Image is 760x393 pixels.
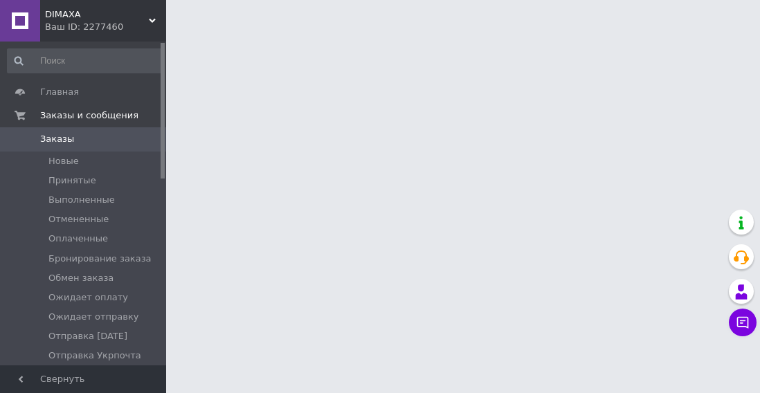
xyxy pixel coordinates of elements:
[48,253,152,265] span: Бронирование заказа
[48,213,109,226] span: Отмененные
[48,155,79,167] span: Новые
[48,174,96,187] span: Принятые
[48,349,141,362] span: Отправка Укрпочта
[45,8,149,21] span: DIMAXA
[40,86,79,98] span: Главная
[45,21,166,33] div: Ваш ID: 2277460
[48,194,115,206] span: Выполненные
[48,330,127,342] span: Отправка [DATE]
[40,109,138,122] span: Заказы и сообщения
[48,272,114,284] span: Обмен заказа
[48,311,139,323] span: Ожидает отправку
[48,232,108,245] span: Оплаченные
[48,291,128,304] span: Ожидает оплату
[40,133,74,145] span: Заказы
[7,48,163,73] input: Поиск
[729,309,757,336] button: Чат с покупателем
